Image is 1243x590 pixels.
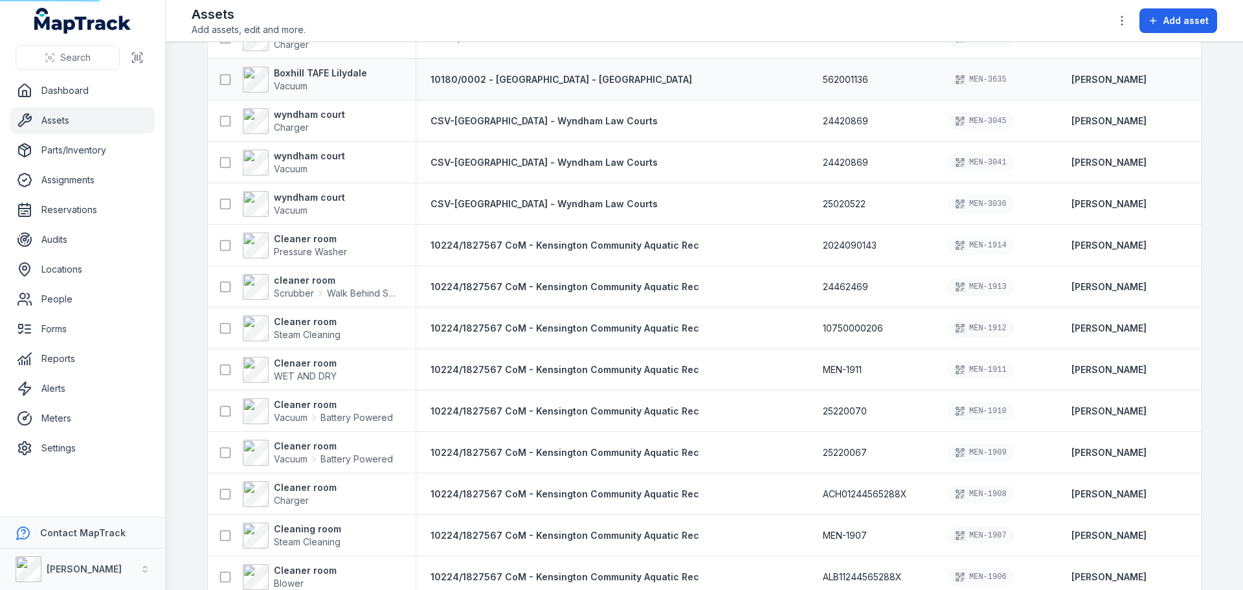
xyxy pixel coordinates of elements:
h2: Assets [192,5,306,23]
button: Search [16,45,120,70]
span: Charger [274,122,309,133]
span: CSV-[GEOGRAPHIC_DATA] - Wyndham Law Courts [431,157,658,168]
div: MEN-1906 [947,568,1014,586]
strong: Boxhill TAFE Lilydale [274,67,367,80]
strong: wyndham court [274,191,345,204]
span: WET AND DRY [274,370,337,381]
span: 2024090143 [823,239,877,252]
div: MEN-1910 [947,402,1014,420]
strong: Cleaner room [274,440,393,453]
span: 10224/1827567 CoM - Kensington Community Aquatic Rec [431,571,699,582]
div: MEN-1913 [947,278,1014,296]
div: MEN-3045 [947,112,1014,130]
a: People [10,286,155,312]
span: 10224/1827567 CoM - Kensington Community Aquatic Rec [431,364,699,375]
a: Clenaer roomWET AND DRY [243,357,337,383]
a: Reports [10,346,155,372]
strong: Cleaner room [274,315,341,328]
strong: [PERSON_NAME] [1071,571,1147,584]
strong: [PERSON_NAME] [47,563,122,574]
span: 24420869 [823,115,868,128]
span: 10224/1827567 CoM - Kensington Community Aquatic Rec [431,281,699,292]
span: Battery Powered [320,411,393,424]
a: cleaner roomScrubberWalk Behind Scrubber [243,274,399,300]
strong: wyndham court [274,150,345,163]
div: MEN-3635 [947,71,1014,89]
a: Reservations [10,197,155,223]
span: CSV-[GEOGRAPHIC_DATA] - Wyndham Law Courts [431,115,658,126]
a: 10224/1827567 CoM - Kensington Community Aquatic Rec [431,488,699,501]
a: Assets [10,108,155,133]
span: ACH01244565288X [823,488,907,501]
span: 10224/1827567 CoM - Kensington Community Aquatic Rec [431,447,699,458]
strong: [PERSON_NAME] [1071,156,1147,169]
div: MEN-1907 [947,527,1014,545]
a: [PERSON_NAME] [1071,280,1147,293]
span: Vacuum [274,205,308,216]
span: 25220070 [823,405,867,418]
div: MEN-1912 [947,319,1014,337]
a: [PERSON_NAME] [1071,529,1147,542]
a: [PERSON_NAME] [1071,322,1147,335]
strong: wyndham court [274,108,345,121]
strong: Contact MapTrack [40,527,126,538]
span: Add assets, edit and more. [192,23,306,36]
a: wyndham courtVacuum [243,150,345,176]
a: Cleaner roomBlower [243,564,337,590]
span: Vacuum [274,163,308,174]
a: [PERSON_NAME] [1071,405,1147,418]
span: 24420869 [823,156,868,169]
strong: Cleaner room [274,481,337,494]
span: MEN-1911 [823,363,862,376]
a: MapTrack [34,8,131,34]
a: CSV-[GEOGRAPHIC_DATA] - Wyndham Law Courts [431,198,658,210]
a: Forms [10,316,155,342]
span: 10224/1827567 CoM - Kensington Community Aquatic Rec [431,323,699,334]
span: Charger [274,39,309,50]
a: Meters [10,405,155,431]
span: Vacuum [274,411,308,424]
a: [PERSON_NAME] [1071,115,1147,128]
div: MEN-1908 [947,485,1014,503]
a: Cleaner roomVacuumBattery Powered [243,398,393,424]
a: [PERSON_NAME] [1071,488,1147,501]
span: 10224/1827567 CoM - Kensington Community Aquatic Rec [431,488,699,499]
span: Steam Cleaning [274,536,341,547]
strong: Cleaner room [274,398,393,411]
a: CSV-[GEOGRAPHIC_DATA] - Wyndham Law Courts [431,115,658,128]
strong: Clenaer room [274,357,337,370]
a: Cleaner roomVacuumBattery Powered [243,440,393,466]
span: 10750000206 [823,322,883,335]
a: Cleaner roomSteam Cleaning [243,315,341,341]
a: 10180/0002 - [GEOGRAPHIC_DATA] - [GEOGRAPHIC_DATA] [431,73,692,86]
a: 10224/1827567 CoM - Kensington Community Aquatic Rec [431,363,699,376]
a: Assignments [10,167,155,193]
a: wyndham courtVacuum [243,191,345,217]
a: wyndham courtCharger [243,108,345,134]
span: ALB11244565288X [823,571,902,584]
span: 25020522 [823,198,866,210]
a: Parts/Inventory [10,137,155,163]
div: MEN-1911 [947,361,1014,379]
a: 10224/1827567 CoM - Kensington Community Aquatic Rec [431,571,699,584]
a: Cleaner roomPressure Washer [243,233,347,258]
div: MEN-3041 [947,153,1014,172]
strong: [PERSON_NAME] [1071,239,1147,252]
a: 10224/1827567 CoM - Kensington Community Aquatic Rec [431,529,699,542]
a: Cleaner roomCharger [243,481,337,507]
strong: [PERSON_NAME] [1071,73,1147,86]
span: Vacuum [274,453,308,466]
a: [PERSON_NAME] [1071,198,1147,210]
span: 10224/1827567 CoM - Kensington Community Aquatic Rec [431,405,699,416]
a: Cleaning roomSteam Cleaning [243,523,341,549]
span: 25220067 [823,446,867,459]
span: Blower [274,578,304,589]
span: 24462469 [823,280,868,293]
a: 10224/1827567 CoM - Kensington Community Aquatic Rec [431,322,699,335]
